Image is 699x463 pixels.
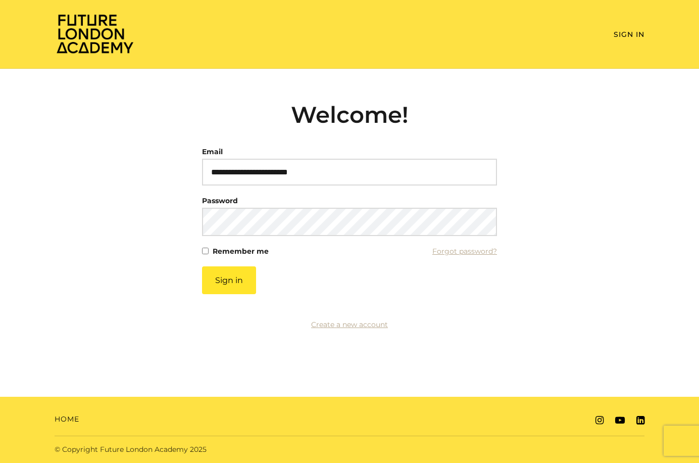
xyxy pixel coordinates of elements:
[311,320,388,329] a: Create a new account
[55,414,79,425] a: Home
[432,244,497,258] a: Forgot password?
[46,444,349,455] div: © Copyright Future London Academy 2025
[202,194,238,208] label: Password
[213,244,269,258] label: Remember me
[202,101,497,128] h2: Welcome!
[202,266,256,294] button: Sign in
[55,13,135,54] img: Home Page
[202,145,223,159] label: Email
[614,30,644,39] a: Sign In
